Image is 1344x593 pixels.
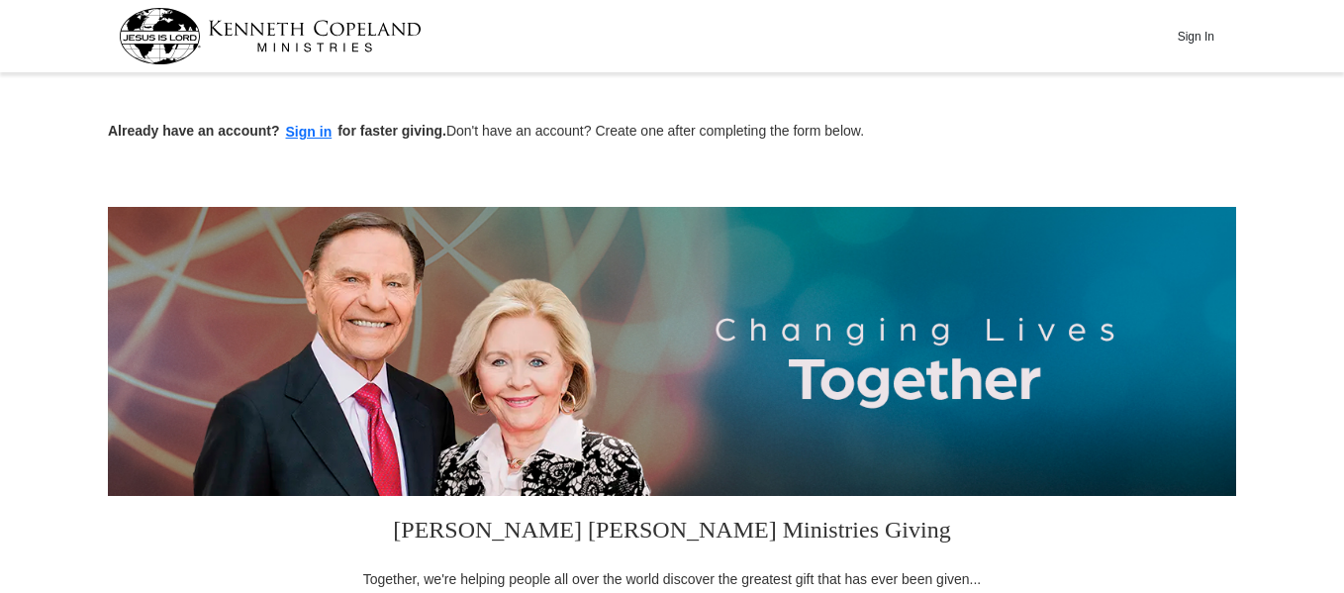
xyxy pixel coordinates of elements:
[1166,21,1225,51] button: Sign In
[108,123,446,139] strong: Already have an account? for faster giving.
[108,121,1236,144] p: Don't have an account? Create one after completing the form below.
[350,496,994,569] h3: [PERSON_NAME] [PERSON_NAME] Ministries Giving
[119,8,422,64] img: kcm-header-logo.svg
[280,121,338,144] button: Sign in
